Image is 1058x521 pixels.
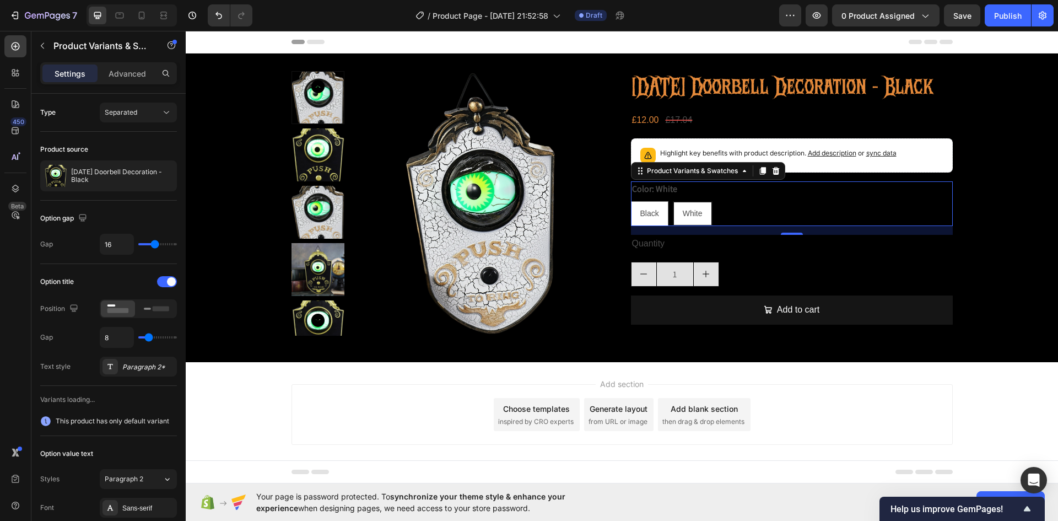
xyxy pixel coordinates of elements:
[485,372,552,384] div: Add blank section
[671,118,711,126] span: or
[841,10,915,22] span: 0 product assigned
[71,168,172,184] p: [DATE] Doorbell Decoration - Black
[944,4,980,26] button: Save
[477,386,559,396] span: then drag & drop elements
[890,504,1021,514] span: Help us improve GemPages!
[256,491,608,514] span: Your page is password protected. To when designing pages, we need access to your store password.
[622,118,671,126] span: Add description
[317,372,384,384] div: Choose templates
[445,265,767,294] button: Add to cart
[445,151,493,166] legend: Color: White
[994,10,1022,22] div: Publish
[40,277,74,287] div: Option title
[122,503,174,513] div: Sans-serif
[832,4,940,26] button: 0 product assigned
[446,232,471,255] button: decrement
[53,39,147,52] p: Product Variants & Swatches
[40,449,93,459] div: Option value text
[100,103,177,122] button: Separated
[4,4,82,26] button: 7
[433,10,548,22] span: Product Page - [DATE] 21:52:58
[105,474,143,484] span: Paragraph 2
[497,178,517,187] span: White
[508,232,533,255] button: increment
[40,503,54,513] div: Font
[122,362,174,372] div: Paragraph 2*
[40,211,89,226] div: Option gap
[40,144,88,154] div: Product source
[953,11,971,20] span: Save
[478,80,508,99] div: £17.04
[312,386,388,396] span: inspired by CRO experts
[445,204,767,222] div: Quantity
[40,332,53,342] div: Gap
[8,202,26,211] div: Beta
[40,474,60,484] div: Styles
[471,232,508,255] input: quantity
[404,372,462,384] div: Generate layout
[45,165,67,187] img: product feature img
[100,327,133,347] input: Auto
[445,80,474,99] div: £12.00
[403,386,462,396] span: from URL or image
[109,68,146,79] p: Advanced
[208,4,252,26] div: Undo/Redo
[455,178,473,187] span: Black
[100,469,177,489] button: Paragraph 2
[890,502,1034,515] button: Show survey - Help us improve GemPages!
[681,118,711,126] span: sync data
[56,416,169,427] span: This product has only default variant
[976,491,1045,513] button: Allow access
[186,31,1058,484] iframe: Design area
[10,117,26,126] div: 450
[256,492,565,513] span: synchronize your theme style & enhance your experience
[100,234,133,254] input: Auto
[586,10,602,20] span: Draft
[445,40,767,72] h2: [DATE] Doorbell Decoration - Black
[428,10,430,22] span: /
[40,239,53,249] div: Gap
[55,68,85,79] p: Settings
[985,4,1031,26] button: Publish
[40,108,56,117] div: Type
[591,271,634,287] div: Add to cart
[410,347,462,359] span: Add section
[40,302,80,316] div: Position
[40,395,177,405] div: Variants loading...
[40,362,71,372] div: Text style
[474,117,711,128] p: Highlight key benefits with product description.
[459,135,554,145] div: Product Variants & Swatches
[105,108,137,116] span: Separated
[72,9,77,22] p: 7
[1021,467,1047,493] div: Open Intercom Messenger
